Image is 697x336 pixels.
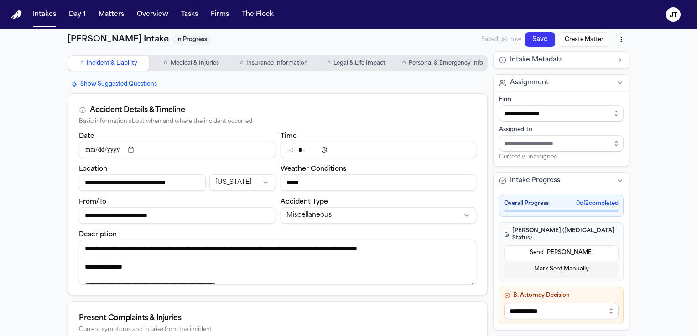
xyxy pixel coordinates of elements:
span: Personal & Emergency Info [409,60,483,67]
label: From/To [79,199,106,205]
h1: [PERSON_NAME] Intake [68,33,169,46]
span: ○ [164,59,167,68]
h4: [PERSON_NAME] ([MEDICAL_DATA] Status) [504,227,619,242]
div: Present Complaints & Injuries [79,313,476,324]
button: Intake Metadata [494,52,629,68]
label: Location [79,166,107,173]
div: Firm [499,96,624,103]
span: Medical & Injuries [171,60,219,67]
button: Create Matter [559,32,609,47]
span: Saved just now [481,36,521,43]
span: Currently unassigned [499,153,557,161]
button: Incident state [209,174,275,191]
div: Basic information about when and where the incident occurred [79,118,476,125]
span: Incident & Liability [87,60,137,67]
button: Intake Progress [494,173,629,189]
button: Mark Sent Manually [504,262,619,276]
button: Save [525,32,555,47]
button: Intakes [29,6,60,23]
span: Legal & Life Impact [333,60,385,67]
button: Overview [133,6,172,23]
button: The Flock [238,6,277,23]
button: Tasks [177,6,202,23]
span: Insurance Information [246,60,308,67]
span: In Progress [172,34,211,45]
span: Overall Progress [504,200,549,207]
input: Incident time [281,142,477,158]
button: Go to Legal & Life Impact [316,56,397,71]
img: Finch Logo [11,10,22,19]
span: ○ [80,59,84,68]
textarea: Incident description [79,240,476,285]
div: Assigned To [499,126,624,133]
a: Home [11,10,22,19]
input: From/To destination [79,207,275,224]
label: Accident Type [281,199,328,205]
button: Show Suggested Questions [68,79,161,90]
input: Incident date [79,142,275,158]
label: Time [281,133,297,140]
button: Assignment [494,75,629,91]
div: Current symptoms and injuries from the incident [79,326,476,333]
span: ○ [239,59,243,68]
span: Intake Progress [510,176,560,185]
button: Matters [95,6,128,23]
button: Go to Incident & Liability [68,56,149,71]
span: Intake Metadata [510,56,563,65]
button: More actions [613,31,629,48]
h4: B. Attorney Decision [504,292,619,299]
span: ○ [402,59,406,68]
button: Go to Medical & Injuries [151,56,232,71]
input: Assign to staff member [499,135,624,152]
span: ○ [327,59,331,68]
span: 0 of 2 completed [576,200,619,207]
input: Incident location [79,174,206,191]
button: Firms [207,6,233,23]
label: Date [79,133,94,140]
input: Weather conditions [281,174,477,191]
label: Weather Conditions [281,166,346,173]
button: Go to Personal & Emergency Info [399,56,487,71]
span: Assignment [510,78,549,87]
input: Select firm [499,105,624,122]
button: Go to Insurance Information [234,56,314,71]
label: Description [79,231,117,238]
button: Day 1 [65,6,89,23]
div: Accident Details & Timeline [90,105,185,116]
button: Send [PERSON_NAME] [504,245,619,260]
